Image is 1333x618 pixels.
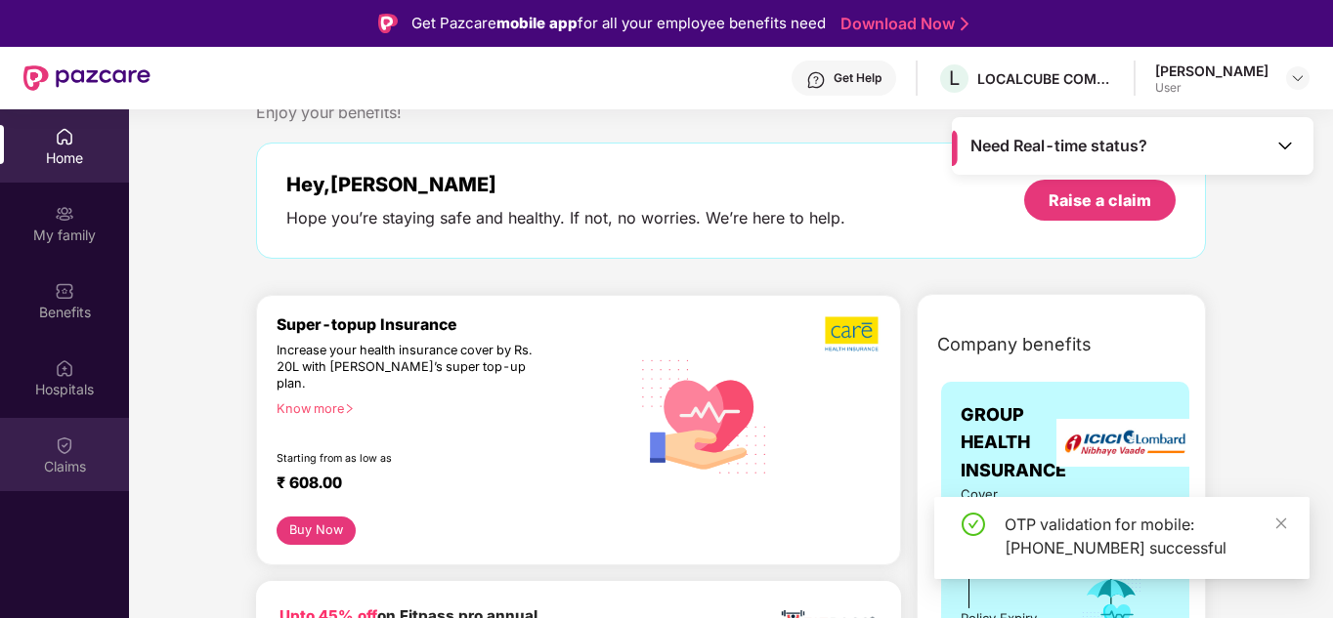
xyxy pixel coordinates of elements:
[961,14,968,34] img: Stroke
[937,331,1092,358] span: Company benefits
[277,474,610,497] div: ₹ 608.00
[277,401,618,415] div: Know more
[344,403,355,414] span: right
[55,435,74,455] img: svg+xml;base64,PHN2ZyBpZD0iQ2xhaW0iIHhtbG5zPSJodHRwOi8vd3d3LnczLm9yZy8yMDAwL3N2ZyIgd2lkdGg9IjIwIi...
[1290,70,1306,86] img: svg+xml;base64,PHN2ZyBpZD0iRHJvcGRvd24tMzJ4MzIiIHhtbG5zPSJodHRwOi8vd3d3LnczLm9yZy8yMDAwL3N2ZyIgd2...
[411,12,826,35] div: Get Pazcare for all your employee benefits need
[1274,516,1288,530] span: close
[286,208,845,228] div: Hope you’re staying safe and healthy. If not, no worries. We’re here to help.
[1275,136,1295,155] img: Toggle Icon
[277,315,629,334] div: Super-topup Insurance
[825,315,881,352] img: b5dec4f62d2307b9de63beb79f102df3.png
[961,401,1066,484] span: GROUP HEALTH INSURANCE
[1049,189,1151,211] div: Raise a claim
[970,136,1147,156] span: Need Real-time status?
[55,358,74,378] img: svg+xml;base64,PHN2ZyBpZD0iSG9zcGl0YWxzIiB4bWxucz0iaHR0cDovL3d3dy53My5vcmcvMjAwMC9zdmciIHdpZHRoPS...
[949,66,960,90] span: L
[23,65,150,91] img: New Pazcare Logo
[277,452,546,466] div: Starting from as low as
[629,339,781,492] img: svg+xml;base64,PHN2ZyB4bWxucz0iaHR0cDovL3d3dy53My5vcmcvMjAwMC9zdmciIHhtbG5zOnhsaW5rPSJodHRwOi8vd3...
[55,281,74,301] img: svg+xml;base64,PHN2ZyBpZD0iQmVuZWZpdHMiIHhtbG5zPSJodHRwOi8vd3d3LnczLm9yZy8yMDAwL3N2ZyIgd2lkdGg9Ij...
[256,103,1206,123] div: Enjoy your benefits!
[806,70,826,90] img: svg+xml;base64,PHN2ZyBpZD0iSGVscC0zMngzMiIgeG1sbnM9Imh0dHA6Ly93d3cudzMub3JnLzIwMDAvc3ZnIiB3aWR0aD...
[977,69,1114,88] div: LOCALCUBE COMMERCE PRIVATE LIMITED
[834,70,881,86] div: Get Help
[55,127,74,146] img: svg+xml;base64,PHN2ZyBpZD0iSG9tZSIgeG1sbnM9Imh0dHA6Ly93d3cudzMub3JnLzIwMDAvc3ZnIiB3aWR0aD0iMjAiIG...
[277,516,356,545] button: Buy Now
[840,14,963,34] a: Download Now
[286,173,845,196] div: Hey, [PERSON_NAME]
[1155,80,1268,96] div: User
[962,513,985,536] span: check-circle
[1005,513,1286,559] div: OTP validation for mobile: [PHONE_NUMBER] successful
[1056,419,1193,467] img: insurerLogo
[496,14,578,32] strong: mobile app
[1155,62,1268,80] div: [PERSON_NAME]
[277,343,544,392] div: Increase your health insurance cover by Rs. 20L with [PERSON_NAME]’s super top-up plan.
[55,204,74,224] img: svg+xml;base64,PHN2ZyB3aWR0aD0iMjAiIGhlaWdodD0iMjAiIHZpZXdCb3g9IjAgMCAyMCAyMCIgZmlsbD0ibm9uZSIgeG...
[961,484,1053,505] span: Cover
[378,14,398,33] img: Logo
